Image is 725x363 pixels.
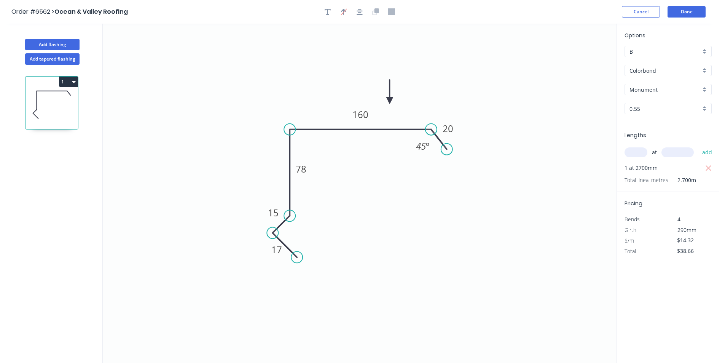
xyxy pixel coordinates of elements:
[677,216,680,223] span: 4
[625,226,636,233] span: Girth
[625,237,634,244] span: $/m
[652,147,657,158] span: at
[625,163,658,173] span: 1 at 2700mm
[443,122,453,135] tspan: 20
[296,163,306,175] tspan: 78
[625,32,645,39] span: Options
[352,108,368,121] tspan: 160
[629,48,701,56] input: Price level
[668,175,696,185] span: 2.700m
[677,226,696,233] span: 290mm
[629,86,701,94] input: Colour
[25,39,80,50] button: Add flashing
[625,216,640,223] span: Bends
[698,146,716,159] button: add
[416,140,426,152] tspan: 45
[622,6,660,18] button: Cancel
[629,67,701,75] input: Material
[625,175,668,185] span: Total lineal metres
[11,7,54,16] span: Order #6562 >
[25,53,80,65] button: Add tapered flashing
[54,7,128,16] span: Ocean & Valley Roofing
[629,105,701,113] input: Thickness
[668,6,706,18] button: Done
[625,131,646,139] span: Lengths
[59,77,78,87] button: 1
[268,206,279,219] tspan: 15
[426,140,429,152] tspan: º
[625,248,636,255] span: Total
[625,200,642,207] span: Pricing
[103,24,617,363] svg: 0
[271,243,282,256] tspan: 17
